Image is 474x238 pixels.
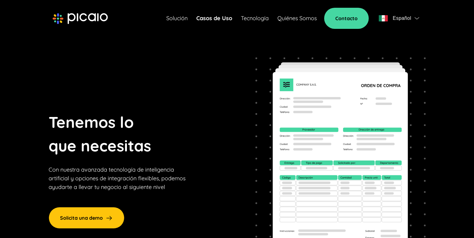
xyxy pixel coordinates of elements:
a: Quiénes Somos [277,14,317,23]
img: arrow-right [105,214,113,222]
a: Tecnología [241,14,269,23]
a: Solución [166,14,188,23]
p: Con nuestra avanzada tecnología de inteligencia artificial y opciones de integración flexibles, p... [49,165,185,191]
button: flagEspañolflag [376,12,421,25]
a: Contacto [324,8,369,29]
img: flag [415,17,419,20]
a: Solicita una demo [49,207,124,229]
p: Tenemos lo que necesitas [49,110,151,158]
img: flag [379,15,388,21]
a: Casos de Uso [196,14,232,23]
img: picaio-logo [53,13,108,24]
span: Español [393,14,411,23]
